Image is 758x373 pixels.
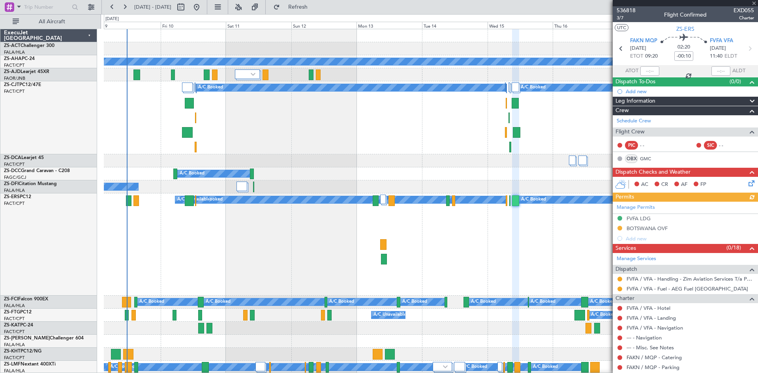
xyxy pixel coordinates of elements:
[625,141,638,150] div: PIC
[139,296,164,308] div: A/C Booked
[4,82,19,87] span: ZS-CJT
[630,37,657,45] span: FAKN MQP
[21,19,83,24] span: All Aircraft
[627,276,754,282] a: FVFA / VFA - Handling - Zim Aviation Services T/a Pepeti Commodities
[615,244,636,253] span: Services
[488,22,553,29] div: Wed 15
[24,1,69,13] input: Trip Number
[329,296,354,308] div: A/C Booked
[134,4,171,11] span: [DATE] - [DATE]
[4,182,19,186] span: ZS-DFI
[630,52,643,60] span: ETOT
[617,117,651,125] a: Schedule Crew
[462,361,487,373] div: A/C Booked
[681,181,687,189] span: AF
[4,62,24,68] a: FACT/CPT
[4,43,54,48] a: ZS-ACTChallenger 300
[206,296,231,308] div: A/C Booked
[726,244,741,252] span: (0/18)
[661,181,668,189] span: CR
[640,155,658,162] a: GMC
[4,323,33,328] a: ZS-KATPC-24
[4,342,25,348] a: FALA/HLA
[617,6,636,15] span: 536818
[402,296,427,308] div: A/C Booked
[4,336,50,341] span: ZS-[PERSON_NAME]
[531,296,555,308] div: A/C Booked
[291,22,357,29] div: Sun 12
[590,296,615,308] div: A/C Booked
[281,4,315,10] span: Refresh
[4,49,25,55] a: FALA/HLA
[4,362,21,367] span: ZS-LMF
[627,324,683,331] a: FVFA / VFA - Navigation
[626,88,754,95] div: Add new
[373,309,406,321] div: A/C Unavailable
[4,169,21,173] span: ZS-DCC
[521,194,546,206] div: A/C Booked
[4,182,57,186] a: ZS-DFICitation Mustang
[710,45,726,52] span: [DATE]
[553,22,618,29] div: Thu 16
[627,364,679,371] a: FAKN / MQP - Parking
[105,16,119,22] div: [DATE]
[4,156,44,160] a: ZS-DCALearjet 45
[110,361,135,373] div: A/C Booked
[664,11,707,19] div: Flight Confirmed
[615,294,634,303] span: Charter
[704,141,717,150] div: SIC
[615,127,645,137] span: Flight Crew
[4,329,24,335] a: FACT/CPT
[625,154,638,163] div: OBX
[676,25,694,33] span: ZS-ERS
[4,75,25,81] a: FAOR/JNB
[356,22,422,29] div: Mon 13
[198,82,223,94] div: A/C Booked
[4,174,26,180] a: FAGC/GCJ
[4,310,32,315] a: ZS-FTGPC12
[645,52,658,60] span: 09:20
[615,265,637,274] span: Dispatch
[730,77,741,86] span: (0/0)
[533,361,558,373] div: A/C Booked
[177,194,210,206] div: A/C Unavailable
[630,45,646,52] span: [DATE]
[734,15,754,21] span: Charter
[4,187,25,193] a: FALA/HLA
[521,82,546,94] div: A/C Booked
[4,195,31,199] a: ZS-ERSPC12
[591,309,616,321] div: A/C Booked
[627,315,676,321] a: FVFA / VFA - Landing
[251,73,255,76] img: arrow-gray.svg
[719,142,737,149] div: - -
[4,355,24,361] a: FACT/CPT
[627,354,682,361] a: FAKN / MQP - Catering
[95,22,161,29] div: Thu 9
[4,323,20,328] span: ZS-KAT
[4,297,18,302] span: ZS-FCI
[4,56,35,61] a: ZS-AHAPC-24
[627,305,670,311] a: FVFA / VFA - Hotel
[9,15,86,28] button: All Aircraft
[617,255,656,263] a: Manage Services
[615,24,629,31] button: UTC
[4,82,41,87] a: ZS-CJTPC12/47E
[640,142,658,149] div: - -
[4,362,56,367] a: ZS-LMFNextant 400XTi
[4,69,49,74] a: ZS-AJDLearjet 45XR
[700,181,706,189] span: FP
[4,349,21,354] span: ZS-KHT
[724,52,737,60] span: ELDT
[625,67,638,75] span: ATOT
[4,56,22,61] span: ZS-AHA
[4,336,84,341] a: ZS-[PERSON_NAME]Challenger 604
[471,296,496,308] div: A/C Booked
[710,52,722,60] span: 11:40
[710,37,733,45] span: FVFA VFA
[677,43,690,51] span: 02:20
[4,316,24,322] a: FACT/CPT
[4,310,20,315] span: ZS-FTG
[4,195,20,199] span: ZS-ERS
[734,6,754,15] span: EXD055
[4,349,41,354] a: ZS-KHTPC12/NG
